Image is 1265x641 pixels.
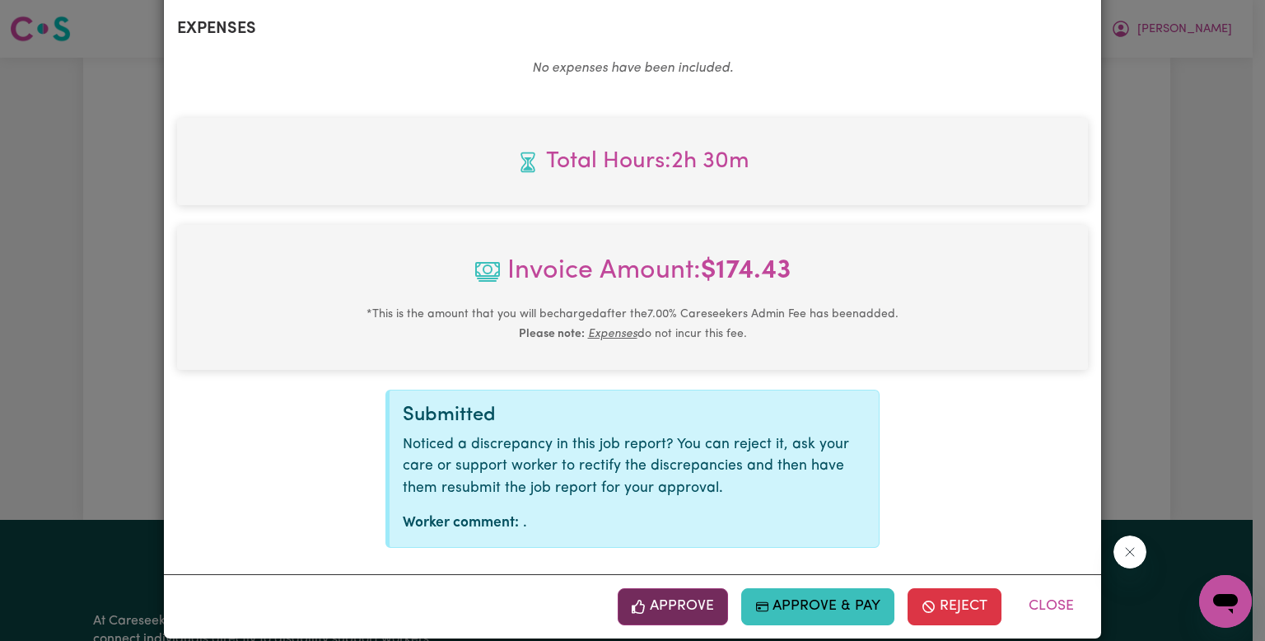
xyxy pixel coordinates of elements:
b: Please note: [519,328,585,340]
iframe: Button to launch messaging window [1199,575,1252,628]
small: This is the amount that you will be charged after the 7.00 % Careseekers Admin Fee has been added... [366,308,899,340]
button: Approve & Pay [741,588,895,625]
h2: Expenses [177,19,1088,39]
b: $ 174.43 [701,258,791,284]
span: Need any help? [10,12,100,25]
span: Invoice Amount: [190,251,1075,304]
strong: Worker comment: [403,516,519,530]
em: No expenses have been included. [532,62,733,75]
iframe: Close message [1113,536,1146,568]
u: Expenses [588,328,637,340]
span: Submitted [403,405,496,425]
span: Total hours worked: 2 hours 30 minutes [190,144,1075,179]
button: Approve [618,588,728,625]
button: Close [1015,588,1088,625]
p: Noticed a discrepancy in this job report? You can reject it, ask your care or support worker to r... [403,434,866,499]
button: Reject [908,588,1001,625]
p: . [403,512,866,534]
